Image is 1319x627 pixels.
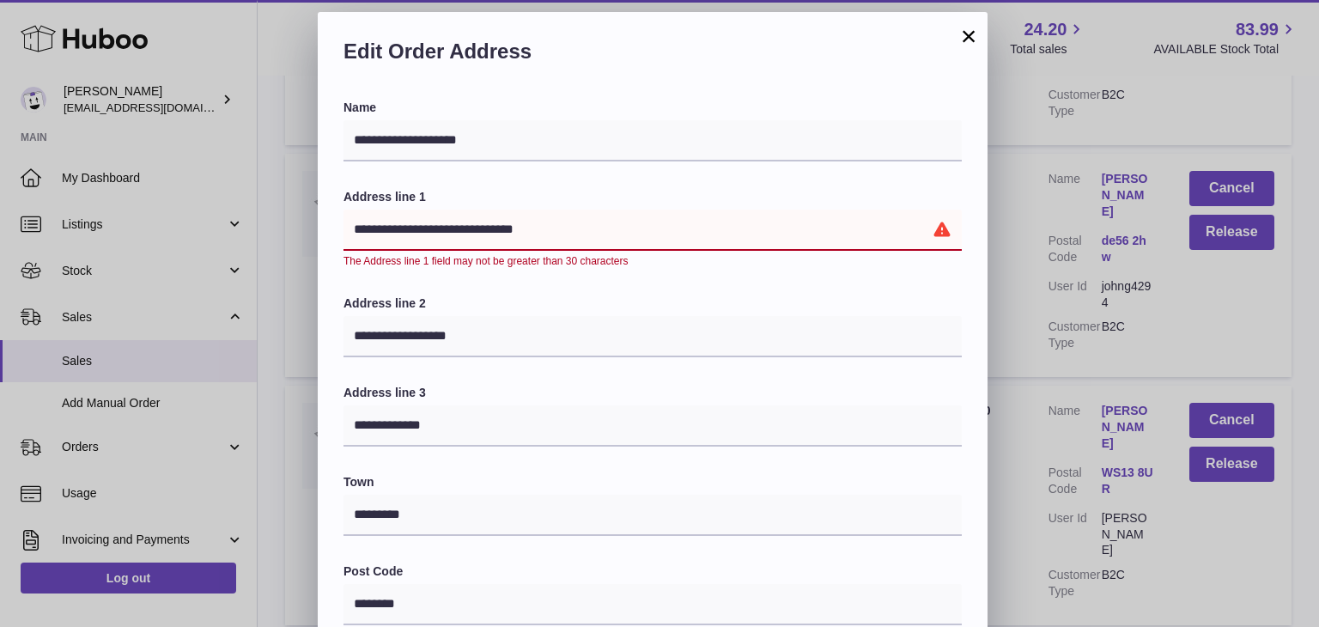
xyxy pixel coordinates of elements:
button: × [958,26,979,46]
h2: Edit Order Address [343,38,962,74]
label: Town [343,474,962,490]
label: Address line 1 [343,189,962,205]
label: Post Code [343,563,962,580]
label: Address line 2 [343,295,962,312]
div: The Address line 1 field may not be greater than 30 characters [343,254,962,268]
label: Address line 3 [343,385,962,401]
label: Name [343,100,962,116]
